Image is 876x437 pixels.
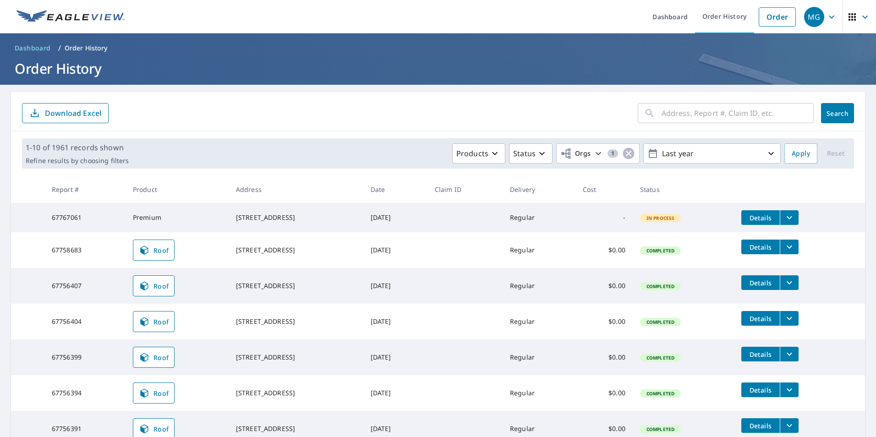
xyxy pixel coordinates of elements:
[792,148,810,159] span: Apply
[741,418,780,433] button: detailsBtn-67756391
[780,418,799,433] button: filesDropdownBtn-67756391
[503,375,575,411] td: Regular
[133,347,175,368] a: Roof
[22,103,109,123] button: Download Excel
[16,10,125,24] img: EV Logo
[133,240,175,261] a: Roof
[363,304,427,339] td: [DATE]
[575,268,633,304] td: $0.00
[747,350,774,359] span: Details
[643,143,781,164] button: Last year
[780,382,799,397] button: filesDropdownBtn-67756394
[747,213,774,222] span: Details
[427,176,503,203] th: Claim ID
[11,59,865,78] h1: Order History
[759,7,796,27] a: Order
[503,268,575,304] td: Regular
[503,232,575,268] td: Regular
[780,210,799,225] button: filesDropdownBtn-67767061
[741,311,780,326] button: detailsBtn-67756404
[503,339,575,375] td: Regular
[747,386,774,394] span: Details
[44,268,126,304] td: 67756407
[236,317,356,326] div: [STREET_ADDRESS]
[363,232,427,268] td: [DATE]
[641,426,680,432] span: Completed
[741,382,780,397] button: detailsBtn-67756394
[236,388,356,398] div: [STREET_ADDRESS]
[780,347,799,361] button: filesDropdownBtn-67756399
[608,150,618,157] span: 1
[662,100,814,126] input: Address, Report #, Claim ID, etc.
[780,275,799,290] button: filesDropdownBtn-67756407
[641,355,680,361] span: Completed
[821,103,854,123] button: Search
[363,176,427,203] th: Date
[44,176,126,203] th: Report #
[456,148,488,159] p: Products
[236,281,356,290] div: [STREET_ADDRESS]
[363,268,427,304] td: [DATE]
[126,176,229,203] th: Product
[133,311,175,332] a: Roof
[44,375,126,411] td: 67756394
[747,314,774,323] span: Details
[641,319,680,325] span: Completed
[741,275,780,290] button: detailsBtn-67756407
[741,240,780,254] button: detailsBtn-67758683
[133,275,175,296] a: Roof
[633,176,734,203] th: Status
[15,44,51,53] span: Dashboard
[556,143,640,164] button: Orgs1
[11,41,55,55] a: Dashboard
[503,203,575,232] td: Regular
[236,424,356,433] div: [STREET_ADDRESS]
[139,316,169,327] span: Roof
[44,203,126,232] td: 67767061
[503,304,575,339] td: Regular
[229,176,363,203] th: Address
[139,352,169,363] span: Roof
[747,421,774,430] span: Details
[133,382,175,404] a: Roof
[65,44,108,53] p: Order History
[575,339,633,375] td: $0.00
[236,213,356,222] div: [STREET_ADDRESS]
[139,423,169,434] span: Roof
[747,279,774,287] span: Details
[236,246,356,255] div: [STREET_ADDRESS]
[780,240,799,254] button: filesDropdownBtn-67758683
[45,108,101,118] p: Download Excel
[741,347,780,361] button: detailsBtn-67756399
[44,339,126,375] td: 67756399
[828,109,847,118] span: Search
[575,375,633,411] td: $0.00
[780,311,799,326] button: filesDropdownBtn-67756404
[139,388,169,399] span: Roof
[641,247,680,254] span: Completed
[509,143,553,164] button: Status
[575,232,633,268] td: $0.00
[44,232,126,268] td: 67758683
[575,304,633,339] td: $0.00
[126,203,229,232] td: Premium
[804,7,824,27] div: MG
[641,390,680,397] span: Completed
[641,283,680,290] span: Completed
[741,210,780,225] button: detailsBtn-67767061
[236,353,356,362] div: [STREET_ADDRESS]
[26,142,129,153] p: 1-10 of 1961 records shown
[139,280,169,291] span: Roof
[641,215,680,221] span: In Process
[575,176,633,203] th: Cost
[560,148,591,159] span: Orgs
[363,203,427,232] td: [DATE]
[363,375,427,411] td: [DATE]
[363,339,427,375] td: [DATE]
[784,143,817,164] button: Apply
[58,43,61,54] li: /
[658,146,766,162] p: Last year
[452,143,505,164] button: Products
[11,41,865,55] nav: breadcrumb
[44,304,126,339] td: 67756404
